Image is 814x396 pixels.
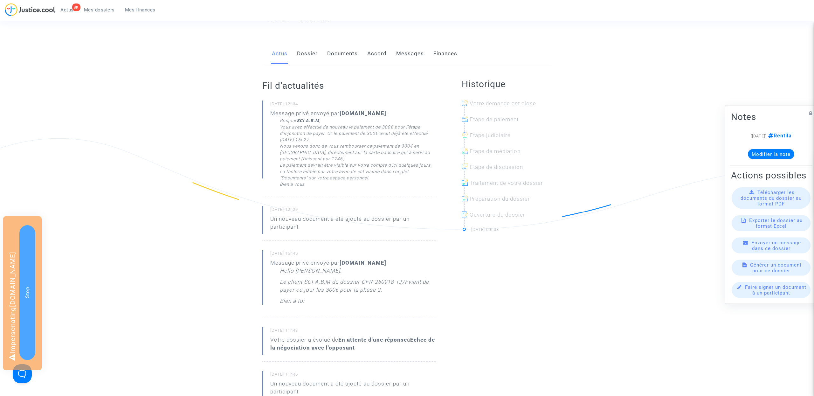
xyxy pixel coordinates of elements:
[751,133,767,138] span: [[DATE]]
[270,336,436,352] div: Votre dossier a évolué de à
[270,207,436,215] small: [DATE] 12h29
[270,251,436,259] small: [DATE] 15h45
[270,101,436,109] small: [DATE] 12h34
[741,189,802,206] span: Télécharger les documents du dossier au format PDF
[280,297,305,308] p: Bien à toi
[270,259,436,308] div: Message privé envoyé par :
[262,80,436,91] h2: Fil d’actualités
[24,287,30,298] span: Stop
[280,267,341,278] p: Hello [PERSON_NAME],
[297,118,319,123] strong: SCI A.B.M
[767,132,792,138] span: Rentila
[79,5,120,15] a: Mes dossiers
[272,43,287,64] a: Actus
[731,170,811,181] h2: Actions possibles
[749,217,803,229] span: Exporter le dossier au format Excel
[327,43,358,64] a: Documents
[270,328,436,336] small: [DATE] 11h43
[55,5,79,15] a: 8KActus
[338,337,407,343] b: En attente d'une réponse
[270,372,436,380] small: [DATE] 11h46
[3,216,42,370] div: Impersonating
[731,111,811,122] h2: Notes
[60,7,74,13] span: Actus
[750,262,802,273] span: Générer un document pour ce dossier
[367,43,387,64] a: Accord
[84,7,115,13] span: Mes dossiers
[433,43,457,64] a: Finances
[745,284,806,295] span: Faire signer un document à un participant
[280,117,436,187] div: Bonjour , Vous avez effectué de nouveau le paiement de 300€ pour l'étape d'injonction de payer. O...
[270,215,436,234] p: Un nouveau document a été ajouté au dossier par un participant
[13,364,32,383] iframe: Help Scout Beacon - Open
[120,5,161,15] a: Mes finances
[125,7,155,13] span: Mes finances
[297,43,318,64] a: Dossier
[5,3,55,16] img: jc-logo.svg
[748,149,794,159] button: Modifier la note
[470,100,536,107] span: Votre demande est close
[462,79,552,90] h2: Historique
[340,260,386,266] b: [DOMAIN_NAME]
[270,109,436,187] div: Message privé envoyé par :
[340,110,386,116] b: [DOMAIN_NAME]
[19,225,35,360] button: Stop
[751,240,801,251] span: Envoyer un message dans ce dossier
[72,3,80,11] div: 8K
[396,43,424,64] a: Messages
[280,278,436,297] p: Le client SCI A.B.M du dossier CFR-250918-TJ7Fvient de payer ce jour les 300€ pour la phase 2.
